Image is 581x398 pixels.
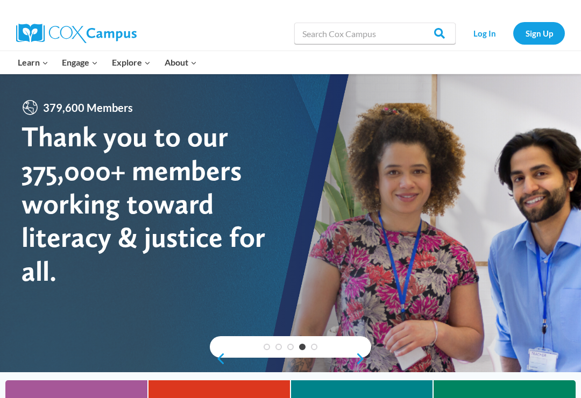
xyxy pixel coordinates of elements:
[158,51,204,74] button: Child menu of About
[275,344,282,350] a: 2
[11,51,203,74] nav: Primary Navigation
[105,51,158,74] button: Child menu of Explore
[210,348,371,369] div: content slider buttons
[299,344,306,350] a: 4
[513,22,565,44] a: Sign Up
[355,352,371,365] a: next
[16,24,137,43] img: Cox Campus
[22,120,290,288] div: Thank you to our 375,000+ members working toward literacy & justice for all.
[11,51,55,74] button: Child menu of Learn
[461,22,508,44] a: Log In
[287,344,294,350] a: 3
[55,51,105,74] button: Child menu of Engage
[461,22,565,44] nav: Secondary Navigation
[39,99,137,116] span: 379,600 Members
[264,344,270,350] a: 1
[311,344,317,350] a: 5
[210,352,226,365] a: previous
[294,23,456,44] input: Search Cox Campus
